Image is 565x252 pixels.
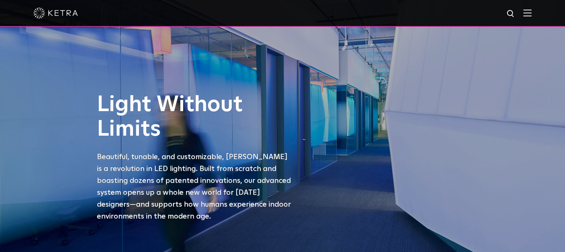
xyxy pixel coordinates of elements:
span: —and supports how humans experience indoor environments in the modern age. [97,201,291,220]
img: Hamburger%20Nav.svg [523,9,532,16]
p: Beautiful, tunable, and customizable, [PERSON_NAME] is a revolution in LED lighting. Built from s... [97,151,294,222]
img: search icon [506,9,516,19]
img: ketra-logo-2019-white [33,7,78,19]
h1: Light Without Limits [97,93,294,142]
